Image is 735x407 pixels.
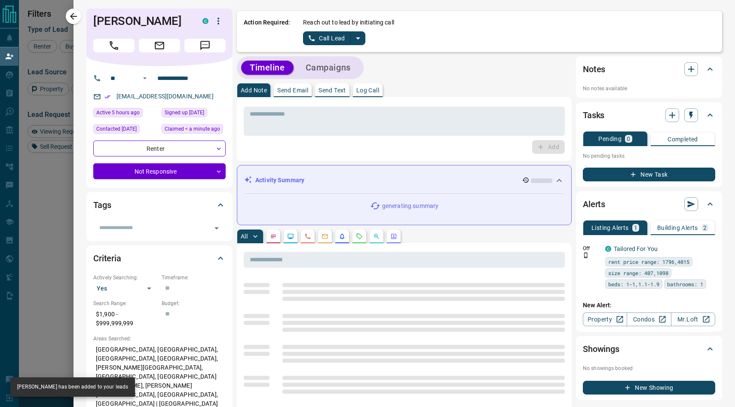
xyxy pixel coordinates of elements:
[184,39,226,52] span: Message
[277,87,308,93] p: Send Email
[614,245,658,252] a: Tailored For You
[583,197,605,211] h2: Alerts
[583,245,600,252] p: Off
[93,307,157,330] p: $1,900 - $999,999,999
[270,233,277,240] svg: Notes
[241,61,294,75] button: Timeline
[162,108,226,120] div: Wed Feb 16 2022
[373,233,380,240] svg: Opportunities
[583,301,715,310] p: New Alert:
[93,108,157,120] div: Wed Oct 15 2025
[583,339,715,359] div: Showings
[93,274,157,282] p: Actively Searching:
[583,381,715,395] button: New Showing
[93,251,121,265] h2: Criteria
[303,31,351,45] button: Call Lead
[583,364,715,372] p: No showings booked
[583,194,715,214] div: Alerts
[583,59,715,80] div: Notes
[667,280,703,288] span: bathrooms: 1
[304,233,311,240] svg: Calls
[339,233,346,240] svg: Listing Alerts
[608,280,659,288] span: beds: 1-1,1.1-1.9
[657,225,698,231] p: Building Alerts
[318,87,346,93] p: Send Text
[255,176,304,185] p: Activity Summary
[583,312,627,326] a: Property
[165,125,220,133] span: Claimed < a minute ago
[627,136,630,142] p: 0
[671,312,715,326] a: Mr.Loft
[93,124,157,136] div: Sat Feb 19 2022
[93,141,226,156] div: Renter
[140,73,150,83] button: Open
[583,108,604,122] h2: Tasks
[605,246,611,252] div: condos.ca
[17,380,128,394] div: [PERSON_NAME] has been added to your leads
[93,198,111,212] h2: Tags
[608,269,668,277] span: size range: 407,1098
[241,87,267,93] p: Add Note
[93,14,190,28] h1: [PERSON_NAME]
[583,168,715,181] button: New Task
[162,300,226,307] p: Budget:
[93,163,226,179] div: Not Responsive
[162,274,226,282] p: Timeframe:
[162,124,226,136] div: Wed Oct 15 2025
[583,105,715,125] div: Tasks
[634,225,637,231] p: 1
[116,93,214,100] a: [EMAIL_ADDRESS][DOMAIN_NAME]
[287,233,294,240] svg: Lead Browsing Activity
[93,39,135,52] span: Call
[241,233,248,239] p: All
[244,18,290,45] p: Action Required:
[93,248,226,269] div: Criteria
[244,172,564,188] div: Activity Summary
[93,195,226,215] div: Tags
[96,125,137,133] span: Contacted [DATE]
[165,108,204,117] span: Signed up [DATE]
[668,136,698,142] p: Completed
[93,335,226,343] p: Areas Searched:
[93,300,157,307] p: Search Range:
[322,233,328,240] svg: Emails
[627,312,671,326] a: Condos
[583,342,619,356] h2: Showings
[598,136,622,142] p: Pending
[591,225,629,231] p: Listing Alerts
[703,225,707,231] p: 2
[608,257,689,266] span: rent price range: 1796,4015
[93,282,157,295] div: Yes
[202,18,208,24] div: condos.ca
[356,233,363,240] svg: Requests
[104,94,110,100] svg: Email Verified
[382,202,438,211] p: generating summary
[583,252,589,258] svg: Push Notification Only
[303,31,365,45] div: split button
[303,18,394,27] p: Reach out to lead by initiating call
[583,85,715,92] p: No notes available
[583,62,605,76] h2: Notes
[297,61,359,75] button: Campaigns
[583,150,715,162] p: No pending tasks
[390,233,397,240] svg: Agent Actions
[96,108,140,117] span: Active 5 hours ago
[139,39,180,52] span: Email
[356,87,379,93] p: Log Call
[211,222,223,234] button: Open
